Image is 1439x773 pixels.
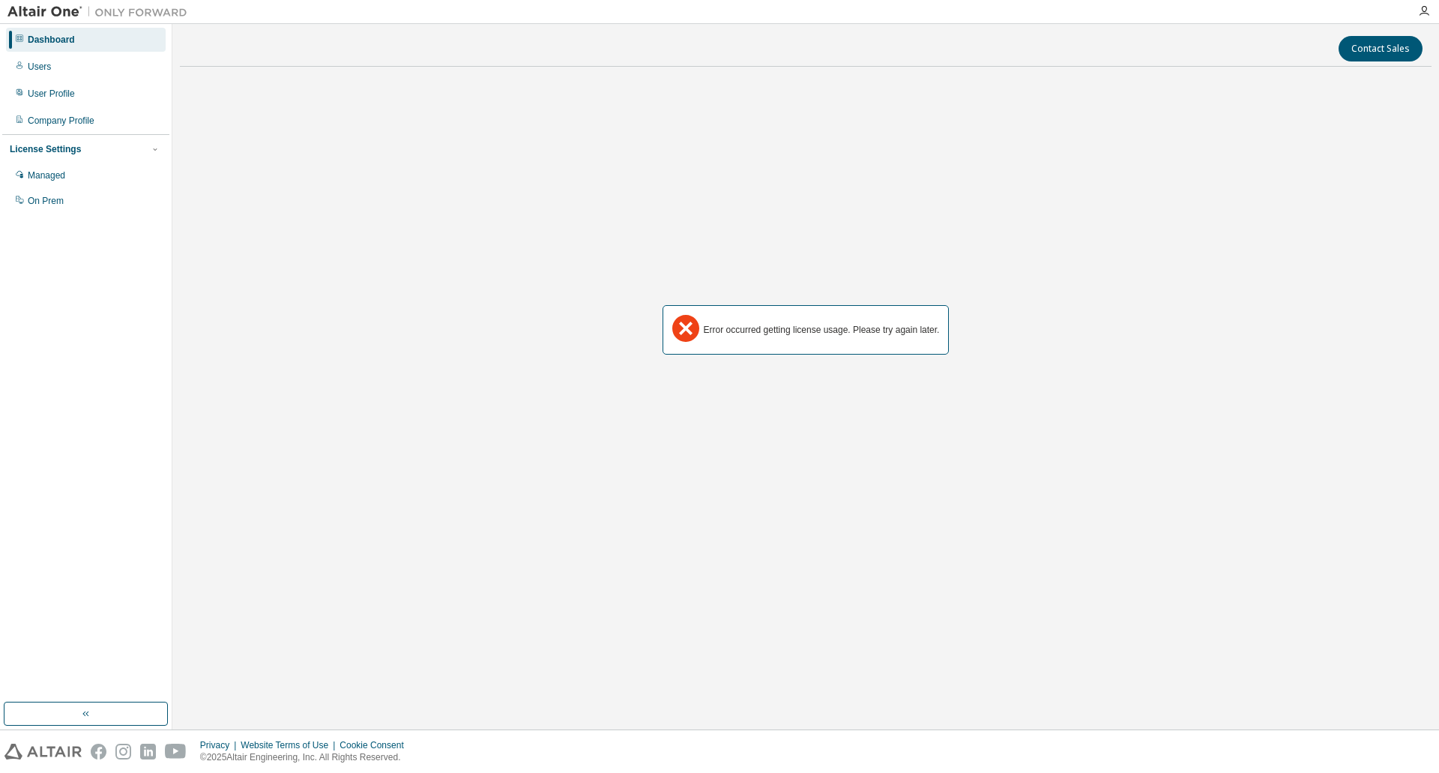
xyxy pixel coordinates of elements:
div: License Settings [10,143,81,155]
p: © 2025 Altair Engineering, Inc. All Rights Reserved. [200,751,413,764]
div: Managed [28,169,65,181]
div: Company Profile [28,115,94,127]
div: Website Terms of Use [241,739,340,751]
div: Privacy [200,739,241,751]
img: altair_logo.svg [4,744,82,760]
img: instagram.svg [115,744,131,760]
img: linkedin.svg [140,744,156,760]
div: Error occurred getting license usage. Please try again later. [704,324,940,336]
div: Users [28,61,51,73]
div: Dashboard [28,34,75,46]
div: On Prem [28,195,64,207]
button: Contact Sales [1339,36,1423,61]
img: Altair One [7,4,195,19]
div: Cookie Consent [340,739,412,751]
img: facebook.svg [91,744,106,760]
img: youtube.svg [165,744,187,760]
div: User Profile [28,88,75,100]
